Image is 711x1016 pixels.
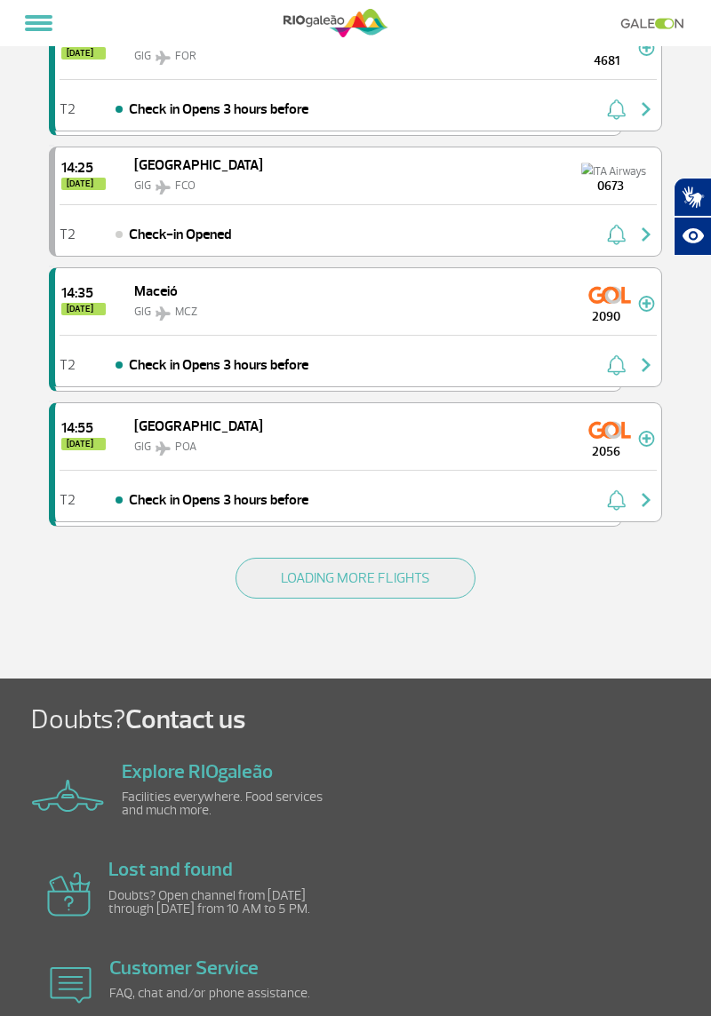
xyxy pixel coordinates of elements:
[61,438,106,450] span: [DATE]
[674,217,711,256] button: Abrir recursos assistivos.
[109,987,314,1000] p: FAQ, chat and/or phone assistance.
[175,179,196,193] span: FCO
[175,440,196,454] span: POA
[61,286,106,300] span: 2025-08-25 14:35:00
[236,558,475,599] button: LOADING MORE FLIGHTS
[674,178,711,256] div: Plugin de acessibilidade da Hand Talk.
[635,354,657,376] img: seta-direita-painel-voo.svg
[564,177,657,195] span: 0673
[134,417,263,435] span: [GEOGRAPHIC_DATA]
[175,305,197,319] span: MCZ
[607,224,626,245] img: sino-painel-voo.svg
[108,857,233,882] a: Lost and found
[635,224,657,245] img: seta-direita-painel-voo.svg
[60,494,76,506] span: T2
[129,224,231,245] span: Check-in Opened
[574,52,638,70] span: 4681
[47,872,91,917] img: airplane icon
[635,489,657,511] img: seta-direita-painel-voo.svg
[125,702,245,736] span: Contact us
[129,489,308,511] span: Check in Opens 3 hours before
[607,354,626,376] img: sino-painel-voo.svg
[574,442,638,461] span: 2056
[60,103,76,115] span: T2
[635,99,657,120] img: seta-direita-painel-voo.svg
[50,967,92,1004] img: airplane icon
[638,296,655,312] img: mais-info-painel-voo.svg
[607,99,626,120] img: sino-painel-voo.svg
[61,178,106,190] span: [DATE]
[60,359,76,371] span: T2
[134,156,263,174] span: [GEOGRAPHIC_DATA]
[588,416,631,444] img: GOL Transportes Aereos
[122,790,326,817] p: Facilities everywhere. Food services and much more.
[134,282,178,300] span: Maceió
[581,163,647,180] img: ITA Airways
[60,228,76,241] span: T2
[574,307,638,326] span: 2090
[129,99,308,120] span: Check in Opens 3 hours before
[674,178,711,217] button: Abrir tradutor de língua de sinais.
[61,161,106,175] span: 2025-08-25 14:25:00
[61,303,106,315] span: [DATE]
[638,40,655,56] img: mais-info-painel-voo.svg
[31,703,711,737] h1: Doubts?
[134,49,151,63] span: GIG
[638,431,655,447] img: mais-info-painel-voo.svg
[134,440,151,454] span: GIG
[61,421,106,435] span: 2025-08-25 14:55:00
[129,354,308,376] span: Check in Opens 3 hours before
[134,305,151,319] span: GIG
[175,49,196,63] span: FOR
[122,759,273,784] a: Explore RIOgaleão
[108,889,313,916] p: Doubts? Open channel from [DATE] through [DATE] from 10 AM to 5 PM.
[61,47,106,60] span: [DATE]
[134,179,151,193] span: GIG
[109,956,259,980] a: Customer Service
[32,780,104,812] img: airplane icon
[588,281,631,309] img: GOL Transportes Aereos
[607,489,626,511] img: sino-painel-voo.svg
